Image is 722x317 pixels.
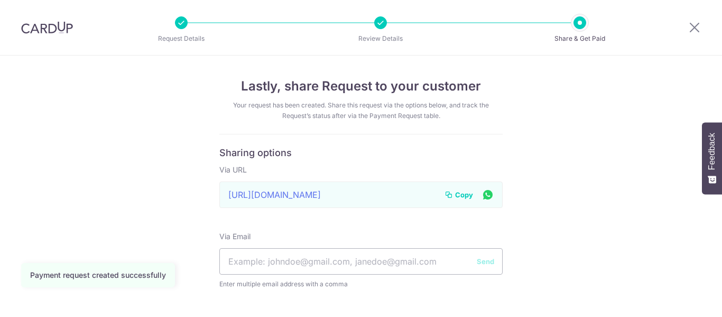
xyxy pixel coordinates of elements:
p: Share & Get Paid [541,33,619,44]
p: Review Details [341,33,420,44]
button: Copy [445,189,473,200]
span: Feedback [707,133,717,170]
span: Enter multiple email address with a comma [219,279,503,289]
div: Your request has been created. Share this request via the options below, and track the Request’s ... [219,100,503,121]
input: Example: johndoe@gmail.com, janedoe@gmail.com [219,248,503,275]
label: Via URL [219,165,247,175]
div: Payment request created successfully [30,270,166,280]
h4: Lastly, share Request to your customer [219,77,503,96]
span: Copy [455,189,473,200]
img: CardUp [21,21,73,34]
h6: Sharing options [219,147,503,159]
button: Send [477,256,494,267]
p: Request Details [142,33,220,44]
button: Feedback - Show survey [702,122,722,194]
label: Via Email [219,231,251,242]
